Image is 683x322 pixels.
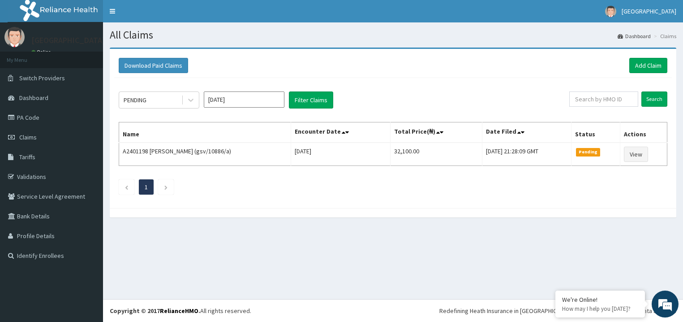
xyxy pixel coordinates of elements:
input: Select Month and Year [204,91,284,108]
th: Name [119,122,291,143]
footer: All rights reserved. [103,299,683,322]
input: Search [641,91,667,107]
a: RelianceHMO [160,307,198,315]
img: User Image [605,6,616,17]
a: Dashboard [618,32,651,40]
input: Search by HMO ID [569,91,638,107]
td: [DATE] 21:28:09 GMT [482,143,571,166]
a: Add Claim [629,58,667,73]
img: User Image [4,27,25,47]
td: 32,100.00 [390,143,482,166]
button: Filter Claims [289,91,333,109]
span: Switch Providers [19,74,65,82]
a: Online [31,49,53,55]
div: We're Online! [562,296,638,304]
p: How may I help you today? [562,305,638,313]
th: Status [571,122,620,143]
a: Page 1 is your current page [145,183,148,191]
span: Claims [19,133,37,141]
th: Encounter Date [291,122,390,143]
td: A2401198 [PERSON_NAME] (gsv/10886/a) [119,143,291,166]
p: [GEOGRAPHIC_DATA] [31,36,105,44]
span: Dashboard [19,94,48,102]
li: Claims [652,32,676,40]
span: Tariffs [19,153,35,161]
span: Pending [576,148,601,156]
strong: Copyright © 2017 . [110,307,200,315]
div: PENDING [124,96,146,104]
th: Date Filed [482,122,571,143]
div: Redefining Heath Insurance in [GEOGRAPHIC_DATA] using Telemedicine and Data Science! [439,306,676,315]
th: Total Price(₦) [390,122,482,143]
th: Actions [620,122,667,143]
a: Next page [164,183,168,191]
a: View [624,147,648,162]
h1: All Claims [110,29,676,41]
span: [GEOGRAPHIC_DATA] [622,7,676,15]
a: Previous page [125,183,129,191]
button: Download Paid Claims [119,58,188,73]
td: [DATE] [291,143,390,166]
